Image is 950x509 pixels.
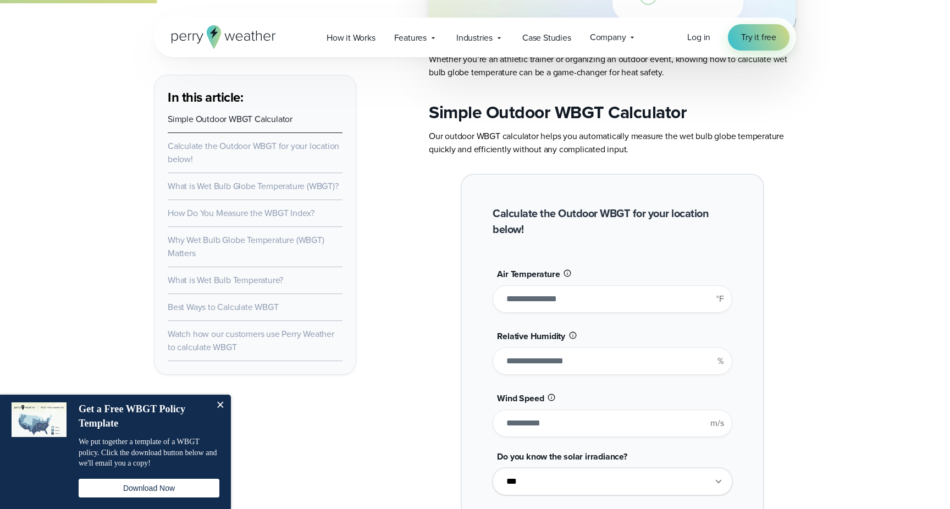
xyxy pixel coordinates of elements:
[168,140,339,165] a: Calculate the Outdoor WBGT for your location below!
[497,330,565,342] span: Relative Humidity
[168,274,283,286] a: What is Wet Bulb Temperature?
[209,395,231,417] button: Close
[168,328,334,353] a: Watch how our customers use Perry Weather to calculate WBGT
[429,101,796,123] h2: Simple Outdoor WBGT Calculator
[590,31,626,44] span: Company
[429,130,796,156] p: Our outdoor WBGT calculator helps you automatically measure the wet bulb globe temperature quickl...
[12,402,67,437] img: dialog featured image
[394,31,427,45] span: Features
[522,31,571,45] span: Case Studies
[687,31,710,43] span: Log in
[497,392,544,405] span: Wind Speed
[168,207,314,219] a: How Do You Measure the WBGT Index?
[456,31,493,45] span: Industries
[168,88,343,106] h3: In this article:
[79,479,219,497] button: Download Now
[429,53,796,79] p: Whether you’re an athletic trainer or organizing an outdoor event, knowing how to calculate wet b...
[79,402,208,430] h4: Get a Free WBGT Policy Template
[168,234,324,259] a: Why Wet Bulb Globe Temperature (WBGT) Matters
[317,26,385,49] a: How it Works
[741,31,776,44] span: Try it free
[687,31,710,44] a: Log in
[168,180,339,192] a: What is Wet Bulb Globe Temperature (WBGT)?
[728,24,789,51] a: Try it free
[497,450,627,463] span: Do you know the solar irradiance?
[513,26,581,49] a: Case Studies
[79,436,219,469] p: We put together a template of a WBGT policy. Click the download button below and we'll email you ...
[327,31,375,45] span: How it Works
[497,268,560,280] span: Air Temperature
[168,301,279,313] a: Best Ways to Calculate WBGT
[493,206,732,237] h2: Calculate the Outdoor WBGT for your location below!
[168,113,292,125] a: Simple Outdoor WBGT Calculator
